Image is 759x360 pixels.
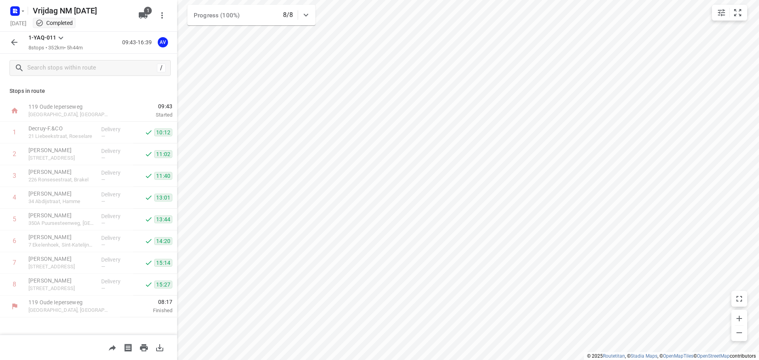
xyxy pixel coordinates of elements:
p: 09:43-16:39 [122,38,155,47]
p: [STREET_ADDRESS] [28,263,95,271]
svg: Done [145,215,153,223]
p: [PERSON_NAME] [28,190,95,198]
p: 34 Abdijstraat, Hamme [28,198,95,205]
span: — [101,133,105,139]
p: [PERSON_NAME] [28,233,95,241]
p: 350A Puursesteenweg, Bornem [28,219,95,227]
div: 3 [13,172,16,179]
a: OpenStreetMap [697,353,730,359]
p: [GEOGRAPHIC_DATA], [GEOGRAPHIC_DATA] [28,306,111,314]
div: 6 [13,237,16,245]
li: © 2025 , © , © © contributors [587,353,756,359]
svg: Done [145,150,153,158]
input: Search stops within route [27,62,157,74]
div: / [157,64,166,72]
span: — [101,198,105,204]
p: 1-YAQ-011 [28,34,56,42]
p: Finished [120,307,172,315]
a: OpenMapTiles [663,353,693,359]
p: 21 Liebeekstraat, Roeselare [28,132,95,140]
div: small contained button group [712,5,747,21]
p: 8/8 [283,10,293,20]
svg: Done [145,237,153,245]
span: 11:40 [154,172,172,180]
p: [PERSON_NAME] [28,168,95,176]
p: [PERSON_NAME] [28,211,95,219]
p: [STREET_ADDRESS] [28,154,95,162]
p: [PERSON_NAME] [28,146,95,154]
span: — [101,285,105,291]
p: Delivery [101,277,130,285]
div: 7 [13,259,16,266]
a: Stadia Maps [631,353,657,359]
div: 5 [13,215,16,223]
span: 15:27 [154,281,172,288]
p: Delivery [101,234,130,242]
p: 7 Ekelenhoek, Sint-Katelijne-Waver [28,241,95,249]
p: [GEOGRAPHIC_DATA], [GEOGRAPHIC_DATA] [28,111,111,119]
svg: Done [145,259,153,267]
div: Progress (100%)8/8 [187,5,315,25]
p: Delivery [101,256,130,264]
button: Fit zoom [730,5,746,21]
span: Progress (100%) [194,12,240,19]
div: 1 [13,128,16,136]
span: Print shipping labels [120,343,136,351]
span: Assigned to Axel Verzele [155,38,171,46]
p: 8 stops • 352km • 5h44m [28,44,83,52]
span: 13:44 [154,215,172,223]
p: Started [120,111,172,119]
span: 11:02 [154,150,172,158]
div: 2 [13,150,16,158]
span: Share route [104,343,120,351]
svg: Done [145,128,153,136]
div: 4 [13,194,16,201]
p: [PERSON_NAME] [28,255,95,263]
p: 119 Oude Ieperseweg [28,103,111,111]
span: — [101,220,105,226]
span: — [101,242,105,248]
p: 119 Oude Ieperseweg [28,298,111,306]
span: 09:43 [120,102,172,110]
span: — [101,264,105,270]
span: — [101,155,105,161]
p: Delivery [101,147,130,155]
p: 9 Ranonkelstraat, Stekene [28,285,95,292]
p: Delivery [101,169,130,177]
span: 14:20 [154,237,172,245]
a: Routetitan [603,353,625,359]
span: Download route [152,343,168,351]
p: Delivery [101,190,130,198]
span: — [101,177,105,183]
button: Map settings [714,5,729,21]
button: 1 [135,8,151,23]
p: Decruy-F.&CO [28,124,95,132]
p: 226 Ronsesestraat, Brakel [28,176,95,184]
span: 13:01 [154,194,172,202]
div: 8 [13,281,16,288]
p: [PERSON_NAME] [28,277,95,285]
span: Print route [136,343,152,351]
span: 1 [144,7,152,15]
button: More [154,8,170,23]
span: 10:12 [154,128,172,136]
svg: Done [145,281,153,288]
div: This project completed. You cannot make any changes to it. [36,19,73,27]
p: Delivery [101,125,130,133]
svg: Done [145,172,153,180]
span: 08:17 [120,298,172,306]
span: 15:14 [154,259,172,267]
p: Delivery [101,212,130,220]
p: Stops in route [9,87,168,95]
